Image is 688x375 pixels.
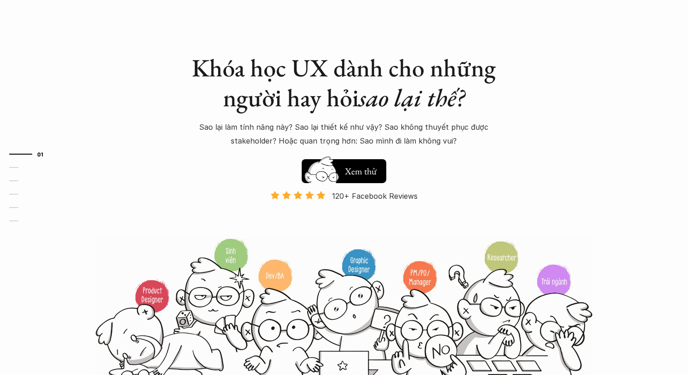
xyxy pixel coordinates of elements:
[333,189,418,203] p: 120+ Facebook Reviews
[9,149,53,160] a: 01
[183,53,505,113] h1: Khóa học UX dành cho những người hay hỏi
[345,165,377,178] h5: Xem thử
[359,81,465,114] em: sao lại thế?
[302,155,386,183] a: Xem thử
[37,151,44,157] strong: 01
[262,190,426,237] a: 120+ Facebook Reviews
[188,120,500,148] p: Sao lại làm tính năng này? Sao lại thiết kế như vậy? Sao không thuyết phục được stakeholder? Hoặc...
